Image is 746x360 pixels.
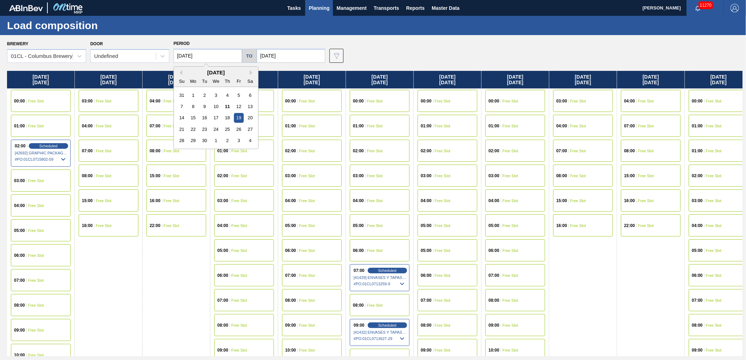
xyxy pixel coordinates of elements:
span: 03:00 [217,199,228,203]
label: Brewery [7,41,28,46]
span: 08:00 [556,174,567,178]
div: Su [177,76,186,86]
h5: to [246,53,253,59]
span: Free Slot [28,124,44,128]
span: 16:00 [82,224,93,228]
span: [42692] GRAPHIC PACKAGING INTERNATIONA - 0008221069 [15,151,67,155]
span: Free Slot [706,348,722,352]
div: [DATE] [DATE] [7,71,74,88]
span: 01:00 [285,124,296,128]
span: Free Slot [28,353,44,357]
span: 07:00 [556,149,567,153]
span: Free Slot [96,124,112,128]
span: 04:00 [624,99,635,103]
span: 09:00 [285,323,296,327]
span: 04:00 [353,199,364,203]
span: Free Slot [570,224,586,228]
span: 05:00 [489,224,499,228]
span: 15:00 [556,199,567,203]
span: 03:00 [489,174,499,178]
div: Choose Thursday, September 11th, 2025 [223,102,232,111]
span: 09:00 [421,348,432,352]
span: 03:00 [421,174,432,178]
span: Free Slot [299,273,315,278]
div: [DATE] [DATE] [75,71,142,88]
span: 01:00 [353,124,364,128]
div: Choose Sunday, September 7th, 2025 [177,102,186,111]
span: Free Slot [638,124,654,128]
div: [DATE] [DATE] [617,71,685,88]
span: Free Slot [164,199,179,203]
span: Free Slot [96,174,112,178]
span: Free Slot [706,224,722,228]
span: Free Slot [435,248,451,253]
span: 01:00 [217,149,228,153]
span: Free Slot [638,224,654,228]
span: Reports [406,4,425,12]
span: # PO : 01CL0713259-9 [354,280,406,288]
span: Free Slot [435,149,451,153]
span: 08:00 [489,298,499,302]
span: Free Slot [503,323,518,327]
div: Choose Friday, September 19th, 2025 [234,113,243,122]
span: Free Slot [367,174,383,178]
img: Logout [731,4,739,12]
span: 09:00 [14,328,25,332]
span: Free Slot [28,179,44,183]
span: Free Slot [706,124,722,128]
span: Free Slot [299,99,315,103]
div: Sa [246,76,255,86]
span: 01:00 [489,124,499,128]
span: 02:00 [217,174,228,178]
span: 01:00 [421,124,432,128]
div: Choose Wednesday, September 24th, 2025 [211,125,221,134]
span: Free Slot [638,199,654,203]
span: Free Slot [435,348,451,352]
div: Choose Saturday, October 4th, 2025 [246,136,255,145]
span: 07:00 [354,268,365,273]
div: Choose Saturday, September 20th, 2025 [246,113,255,122]
div: Choose Wednesday, September 17th, 2025 [211,113,221,122]
span: Free Slot [570,124,586,128]
span: Free Slot [164,124,179,128]
span: 02:00 [421,149,432,153]
span: 00:00 [692,99,703,103]
span: 09:00 [692,348,703,352]
span: Free Slot [435,199,451,203]
span: Free Slot [28,253,44,258]
span: 22:00 [624,224,635,228]
span: Free Slot [231,149,247,153]
div: month 2025-09 [176,89,256,146]
div: Choose Monday, September 29th, 2025 [189,136,198,145]
span: Free Slot [435,273,451,278]
span: Free Slot [503,348,518,352]
span: 15:00 [82,199,93,203]
span: 09:00 [354,323,365,327]
div: Choose Thursday, September 25th, 2025 [223,125,232,134]
div: Choose Tuesday, September 2nd, 2025 [200,91,209,100]
span: Free Slot [367,124,383,128]
div: [DATE] [DATE] [143,71,210,88]
span: Free Slot [435,124,451,128]
span: 00:00 [285,99,296,103]
span: Free Slot [435,298,451,302]
span: Free Slot [706,99,722,103]
button: Next Month [250,70,255,75]
span: Master Data [432,4,459,12]
span: 03:00 [353,174,364,178]
button: icon-filter-gray [329,49,343,63]
span: 04:00 [150,99,161,103]
div: Fr [234,76,243,86]
span: 08:00 [82,174,93,178]
span: Free Slot [367,303,383,307]
span: 15:00 [150,174,161,178]
span: Free Slot [706,149,722,153]
span: 04:00 [692,224,703,228]
span: 01:00 [692,149,703,153]
label: Door [90,41,103,46]
span: 00:00 [14,99,25,103]
span: 07:00 [82,149,93,153]
div: [DATE] [DATE] [278,71,346,88]
span: 07:00 [692,298,703,302]
span: 00:00 [489,99,499,103]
